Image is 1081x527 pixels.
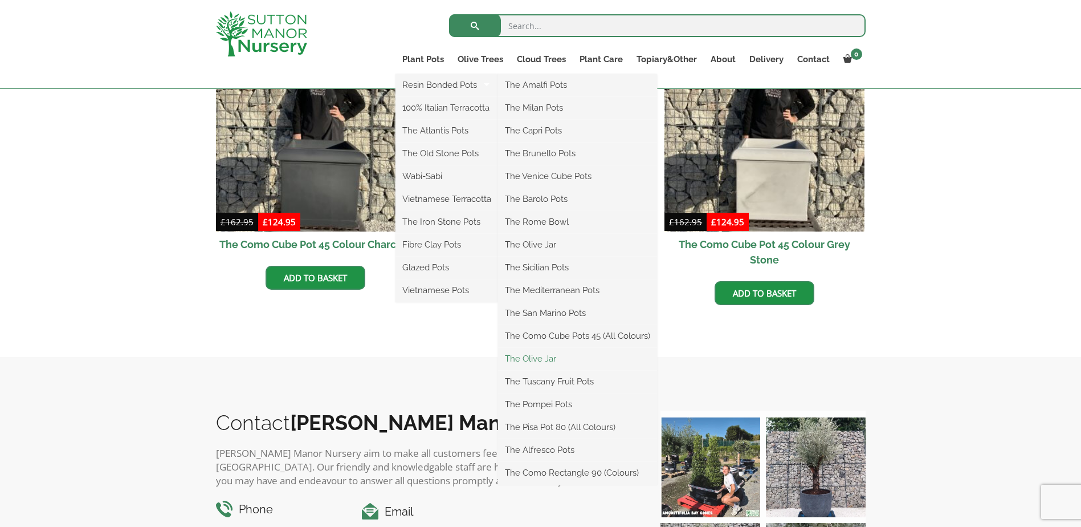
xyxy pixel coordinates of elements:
a: 0 [837,51,866,67]
a: Wabi-Sabi [395,168,498,185]
h4: Phone [216,501,345,518]
a: The Capri Pots [498,122,657,139]
a: Add to basket: “The Como Cube Pot 45 Colour Charcoal” [266,266,365,290]
a: The Tuscany Fruit Pots [498,373,657,390]
span: £ [263,216,268,228]
bdi: 162.95 [669,216,702,228]
a: The Amalfi Pots [498,76,657,94]
p: [PERSON_NAME] Manor Nursery aim to make all customers feel at ease when buying from [GEOGRAPHIC_D... [216,447,638,488]
a: The Rome Bowl [498,213,657,230]
a: The San Marino Pots [498,305,657,322]
input: Search... [449,14,866,37]
a: Plant Care [573,51,630,67]
a: Vietnamese Terracotta [395,190,498,208]
a: About [704,51,743,67]
img: The Como Cube Pot 45 Colour Grey Stone [664,31,864,232]
span: £ [669,216,674,228]
bdi: 124.95 [711,216,744,228]
h2: The Como Cube Pot 45 Colour Grey Stone [664,232,864,273]
b: [PERSON_NAME] Manor Nursery [290,411,604,435]
span: 0 [851,48,862,60]
a: The Olive Jar [498,350,657,367]
a: Vietnamese Pots [395,282,498,299]
a: Add to basket: “The Como Cube Pot 45 Colour Grey Stone” [715,281,814,305]
a: Cloud Trees [510,51,573,67]
a: The Old Stone Pots [395,145,498,162]
span: £ [711,216,716,228]
a: The Barolo Pots [498,190,657,208]
a: Fibre Clay Pots [395,236,498,253]
a: The Alfresco Pots [498,441,657,459]
bdi: 124.95 [263,216,296,228]
a: The Como Cube Pots 45 (All Colours) [498,327,657,344]
a: The Atlantis Pots [395,122,498,139]
a: The Sicilian Pots [498,259,657,276]
img: logo [216,11,307,56]
h4: Email [362,503,637,521]
a: The Pisa Pot 80 (All Colours) [498,419,657,436]
h2: Contact [216,411,638,435]
a: The Iron Stone Pots [395,213,498,230]
a: The Olive Jar [498,236,657,253]
h2: The Como Cube Pot 45 Colour Charcoal [216,232,416,257]
a: Contact [790,51,837,67]
a: Topiary&Other [630,51,704,67]
bdi: 162.95 [221,216,254,228]
a: The Milan Pots [498,99,657,116]
a: Glazed Pots [395,259,498,276]
a: Resin Bonded Pots [395,76,498,94]
a: Delivery [743,51,790,67]
a: The Pompei Pots [498,396,657,413]
a: 100% Italian Terracotta [395,99,498,116]
a: The Mediterranean Pots [498,282,657,299]
a: Sale! The Como Cube Pot 45 Colour Charcoal [216,31,416,257]
a: Sale! The Como Cube Pot 45 Colour Grey Stone [664,31,864,273]
a: The Venice Cube Pots [498,168,657,185]
a: The Brunello Pots [498,145,657,162]
span: £ [221,216,226,228]
img: The Como Cube Pot 45 Colour Charcoal [216,31,416,232]
a: Plant Pots [395,51,451,67]
a: The Como Rectangle 90 (Colours) [498,464,657,481]
img: Our elegant & picturesque Angustifolia Cones are an exquisite addition to your Bay Tree collectio... [660,417,760,517]
a: Olive Trees [451,51,510,67]
img: A beautiful multi-stem Spanish Olive tree potted in our luxurious fibre clay pots 😍😍 [766,417,866,517]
